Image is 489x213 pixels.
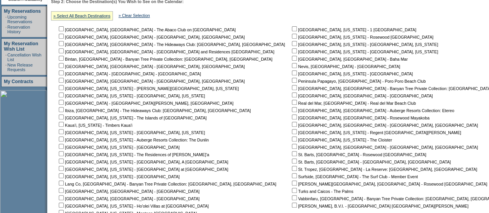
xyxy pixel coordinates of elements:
a: My Contracts [4,79,33,84]
nobr: [PERSON_NAME], B.V.I. - [GEOGRAPHIC_DATA] [GEOGRAPHIC_DATA][PERSON_NAME] [290,204,469,208]
a: » Select All Beach Destinations [53,14,111,18]
nobr: [GEOGRAPHIC_DATA], [GEOGRAPHIC_DATA] - Baha Mar [290,57,407,61]
nobr: [GEOGRAPHIC_DATA], [US_STATE] - [PERSON_NAME][GEOGRAPHIC_DATA], [US_STATE] [57,86,239,91]
a: Cancellation Wish List [7,53,41,62]
td: · [5,53,7,62]
nobr: St. Tropez, [GEOGRAPHIC_DATA] - La Reserve: [GEOGRAPHIC_DATA], [GEOGRAPHIC_DATA] [290,167,477,172]
a: » Clear Selection [119,13,150,18]
a: Reservation History [7,25,30,34]
nobr: Peninsula Papagayo, [GEOGRAPHIC_DATA] - Poro Poro Beach Club [290,79,426,83]
nobr: [GEOGRAPHIC_DATA], [US_STATE] - [GEOGRAPHIC_DATA], A [GEOGRAPHIC_DATA] [57,160,228,164]
nobr: [GEOGRAPHIC_DATA], [US_STATE] - [GEOGRAPHIC_DATA] [57,145,180,150]
nobr: [GEOGRAPHIC_DATA], [GEOGRAPHIC_DATA] - [GEOGRAPHIC_DATA], [GEOGRAPHIC_DATA] [290,123,478,128]
nobr: [GEOGRAPHIC_DATA], [US_STATE] - The Residences of [PERSON_NAME]'a [57,152,209,157]
nobr: St. Barts, [GEOGRAPHIC_DATA] - [GEOGRAPHIC_DATA], [GEOGRAPHIC_DATA] [290,160,451,164]
nobr: [GEOGRAPHIC_DATA], [GEOGRAPHIC_DATA] - Auberge Resorts Collection: Etereo [290,108,454,113]
nobr: [GEOGRAPHIC_DATA], [GEOGRAPHIC_DATA] - The Abaco Club on [GEOGRAPHIC_DATA] [57,27,236,32]
nobr: [GEOGRAPHIC_DATA], [US_STATE] - The Cloister [290,138,392,142]
td: · [5,63,7,72]
nobr: Turks and Caicos - The Palms [290,189,353,194]
nobr: [GEOGRAPHIC_DATA], [US_STATE] - [GEOGRAPHIC_DATA], [US_STATE] [57,130,205,135]
nobr: [GEOGRAPHIC_DATA] - [GEOGRAPHIC_DATA] - [GEOGRAPHIC_DATA] [57,72,201,76]
nobr: [GEOGRAPHIC_DATA], [GEOGRAPHIC_DATA] - The Hideaways Club: [GEOGRAPHIC_DATA], [GEOGRAPHIC_DATA] [57,42,285,47]
nobr: Ibiza, [GEOGRAPHIC_DATA] - The Hideaways Club: [GEOGRAPHIC_DATA], [GEOGRAPHIC_DATA] [57,108,251,113]
nobr: Lang Co, [GEOGRAPHIC_DATA] - Banyan Tree Private Collection: [GEOGRAPHIC_DATA], [GEOGRAPHIC_DATA] [57,182,276,186]
nobr: [GEOGRAPHIC_DATA], [US_STATE] - [GEOGRAPHIC_DATA] at [GEOGRAPHIC_DATA] [57,167,228,172]
nobr: [GEOGRAPHIC_DATA], [GEOGRAPHIC_DATA] - [GEOGRAPHIC_DATA], [GEOGRAPHIC_DATA] [57,64,245,69]
nobr: St. Barts, [GEOGRAPHIC_DATA] - Rosewood [GEOGRAPHIC_DATA] [290,152,426,157]
nobr: [GEOGRAPHIC_DATA], [US_STATE] - The Islands of [GEOGRAPHIC_DATA] [57,116,206,120]
nobr: [GEOGRAPHIC_DATA], [US_STATE] - [GEOGRAPHIC_DATA], [US_STATE] [290,42,438,47]
nobr: [GEOGRAPHIC_DATA], [US_STATE] - Regent [GEOGRAPHIC_DATA][PERSON_NAME] [290,130,461,135]
a: My Reservations [4,9,41,14]
nobr: [PERSON_NAME][GEOGRAPHIC_DATA], [GEOGRAPHIC_DATA] - Rosewood [GEOGRAPHIC_DATA] [290,182,487,186]
nobr: [GEOGRAPHIC_DATA], [US_STATE] - 1 [GEOGRAPHIC_DATA] [290,27,416,32]
nobr: Real del Mar, [GEOGRAPHIC_DATA] - Real del Mar Beach Club [290,101,416,106]
nobr: [GEOGRAPHIC_DATA], [GEOGRAPHIC_DATA] - Rosewood Mayakoba [290,116,429,120]
nobr: [GEOGRAPHIC_DATA], [GEOGRAPHIC_DATA] - [GEOGRAPHIC_DATA], [GEOGRAPHIC_DATA] [290,145,478,150]
td: · [5,15,7,24]
nobr: [GEOGRAPHIC_DATA], [GEOGRAPHIC_DATA] - [GEOGRAPHIC_DATA] [290,94,433,98]
nobr: [GEOGRAPHIC_DATA], [GEOGRAPHIC_DATA] - [GEOGRAPHIC_DATA] and Residences [GEOGRAPHIC_DATA] [57,49,274,54]
td: · [5,25,7,34]
nobr: [GEOGRAPHIC_DATA], [US_STATE] - [GEOGRAPHIC_DATA] [57,174,180,179]
nobr: [GEOGRAPHIC_DATA], [GEOGRAPHIC_DATA] - [GEOGRAPHIC_DATA], [GEOGRAPHIC_DATA] [57,79,245,83]
nobr: [GEOGRAPHIC_DATA] - [GEOGRAPHIC_DATA][PERSON_NAME], [GEOGRAPHIC_DATA] [57,101,233,106]
nobr: Bintan, [GEOGRAPHIC_DATA] - Banyan Tree Private Collection: [GEOGRAPHIC_DATA], [GEOGRAPHIC_DATA] [57,57,273,61]
a: My Reservation Wish List [4,41,38,52]
nobr: [GEOGRAPHIC_DATA], [US_STATE] - [GEOGRAPHIC_DATA], [US_STATE] [290,49,438,54]
nobr: [GEOGRAPHIC_DATA], [GEOGRAPHIC_DATA] - [GEOGRAPHIC_DATA], [GEOGRAPHIC_DATA] [57,35,245,39]
nobr: [GEOGRAPHIC_DATA], [GEOGRAPHIC_DATA] - [GEOGRAPHIC_DATA] [57,189,199,194]
nobr: [GEOGRAPHIC_DATA], [US_STATE] - [GEOGRAPHIC_DATA] [290,72,413,76]
nobr: [GEOGRAPHIC_DATA], [US_STATE] - Rosewood [GEOGRAPHIC_DATA] [290,35,433,39]
nobr: Surfside, [GEOGRAPHIC_DATA] - The Surf Club - Member Event [290,174,418,179]
nobr: Kaua'i, [US_STATE] - Timbers Kaua'i [57,123,132,128]
nobr: Nevis, [GEOGRAPHIC_DATA] - [GEOGRAPHIC_DATA] [290,64,400,69]
a: New Release Requests [7,63,32,72]
nobr: [GEOGRAPHIC_DATA], [US_STATE] - Ho'olei Villas at [GEOGRAPHIC_DATA] [57,204,209,208]
nobr: [GEOGRAPHIC_DATA], [US_STATE] - [GEOGRAPHIC_DATA], [US_STATE] [57,94,205,98]
a: Upcoming Reservations [7,15,32,24]
nobr: [GEOGRAPHIC_DATA], [GEOGRAPHIC_DATA] - [GEOGRAPHIC_DATA] [57,196,199,201]
nobr: [GEOGRAPHIC_DATA], [US_STATE] - Auberge Resorts Collection: The Dunlin [57,138,209,142]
